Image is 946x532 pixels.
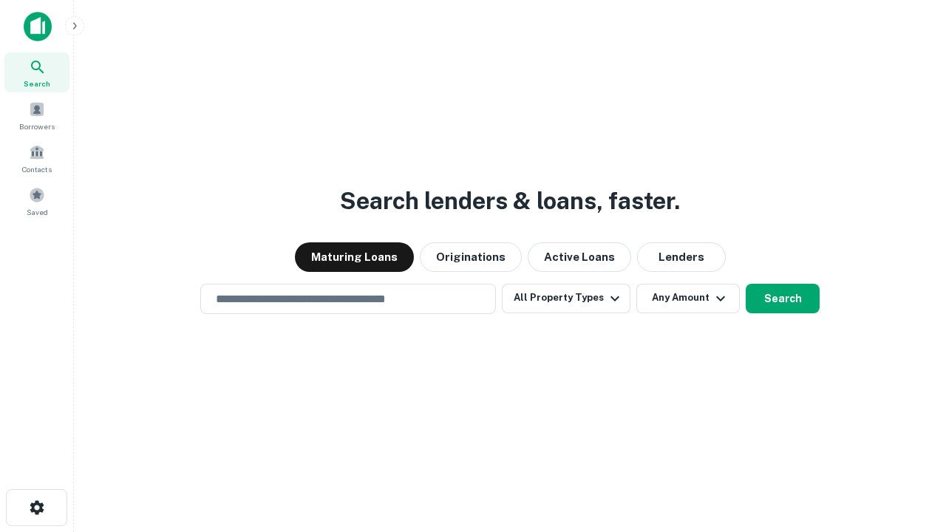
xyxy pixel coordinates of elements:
[295,242,414,272] button: Maturing Loans
[636,284,740,313] button: Any Amount
[420,242,522,272] button: Originations
[22,163,52,175] span: Contacts
[502,284,630,313] button: All Property Types
[4,181,69,221] a: Saved
[4,52,69,92] a: Search
[872,414,946,485] iframe: Chat Widget
[27,206,48,218] span: Saved
[4,138,69,178] a: Contacts
[19,120,55,132] span: Borrowers
[4,95,69,135] a: Borrowers
[340,183,680,219] h3: Search lenders & loans, faster.
[24,12,52,41] img: capitalize-icon.png
[746,284,820,313] button: Search
[637,242,726,272] button: Lenders
[528,242,631,272] button: Active Loans
[24,78,50,89] span: Search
